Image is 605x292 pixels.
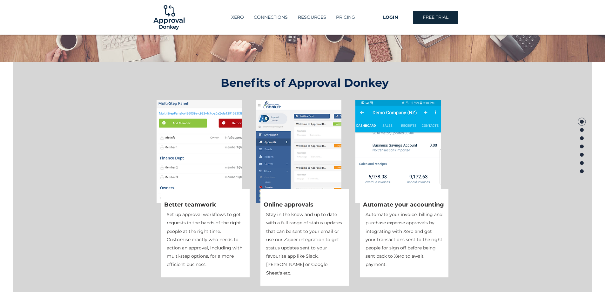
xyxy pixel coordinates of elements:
[333,12,358,23] p: PRICING
[221,76,389,90] span: Benefits of Approval Donkey
[218,12,368,23] nav: Site
[256,100,341,203] img: Dashboard info_ad.net.PNG
[266,212,342,275] span: Stay in the know and up to date with a full range of status updates that can be sent to your emai...
[331,12,360,23] a: PRICING
[226,12,249,23] a: XERO
[577,118,586,175] nav: Page
[423,14,448,21] span: FREE TRIAL
[167,212,242,267] span: Set up approval workflows to get requests in the hands of the right people at the right time. Cus...
[164,201,216,208] span: Better teamwork
[383,14,398,21] span: LOGIN
[413,11,458,24] a: FREE TRIAL
[293,12,331,23] div: RESOURCES
[228,12,247,23] p: XERO
[152,0,186,35] img: Logo-01.png
[251,12,291,23] p: CONNECTIONS
[368,11,413,24] a: LOGIN
[366,212,442,267] span: Automate your invoice, billing and purchase expense approvals by integrating with Xero and get yo...
[355,100,441,203] img: Screenshot_20170731-211026.png
[264,201,313,208] span: Online approvals
[157,100,242,203] img: Step Panel Members.PNG
[363,201,444,208] span: Automate your accounting
[295,12,329,23] p: RESOURCES
[249,12,293,23] a: CONNECTIONS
